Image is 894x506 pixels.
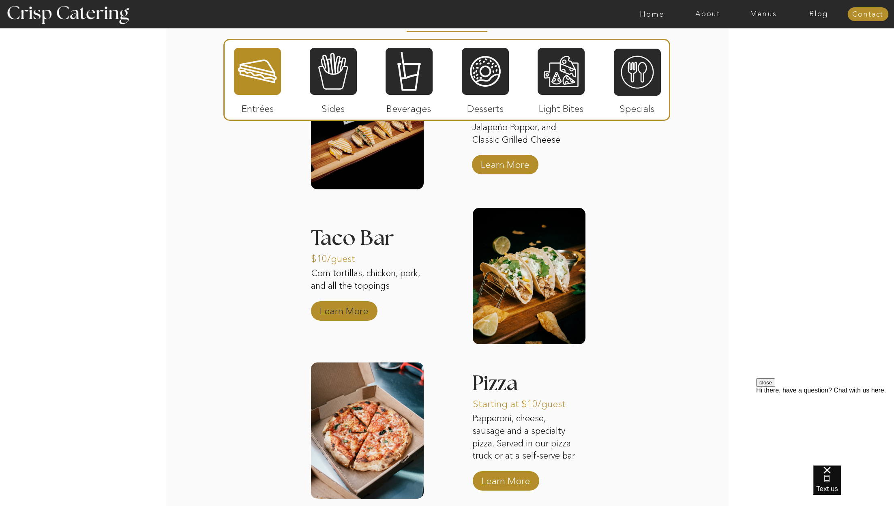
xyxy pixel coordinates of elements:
[847,11,888,19] a: Contact
[231,95,285,118] p: Entrées
[791,10,847,18] a: Blog
[472,412,580,462] p: Pepperoni, cheese, sausage and a specialty pizza. Served in our pizza truck or at a self-serve bar
[311,245,365,268] p: $10/guest
[735,10,791,18] a: Menus
[306,95,360,118] p: Sides
[311,267,424,306] p: Corn tortillas, chicken, pork, and all the toppings
[382,95,436,118] p: Beverages
[479,467,533,491] a: Learn More
[813,465,894,506] iframe: podium webchat widget bubble
[610,95,664,118] p: Specials
[478,151,532,174] a: Learn More
[459,95,512,118] p: Desserts
[624,10,680,18] a: Home
[472,109,585,148] p: Pulled Pork, Chicken Pesto, Jalapeño Popper, and Classic Grilled Cheese
[311,228,424,238] h3: Taco Bar
[680,10,735,18] a: About
[473,390,580,414] p: Starting at $10/guest
[317,297,371,321] a: Learn More
[472,373,556,397] h3: Pizza
[756,378,894,476] iframe: podium webchat widget prompt
[534,95,588,118] p: Light Bites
